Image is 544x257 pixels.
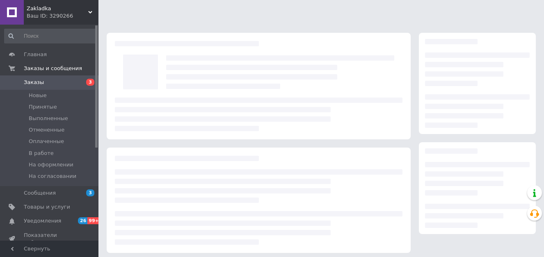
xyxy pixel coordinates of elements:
[24,189,56,197] span: Сообщения
[86,79,94,86] span: 3
[29,161,73,168] span: На оформлении
[29,150,54,157] span: В работе
[86,189,94,196] span: 3
[29,126,64,134] span: Отмененные
[29,115,68,122] span: Выполненные
[4,29,97,43] input: Поиск
[29,103,57,111] span: Принятые
[27,12,98,20] div: Ваш ID: 3290266
[78,217,87,224] span: 26
[24,79,44,86] span: Заказы
[24,203,70,211] span: Товары и услуги
[24,217,61,225] span: Уведомления
[29,92,47,99] span: Новые
[24,51,47,58] span: Главная
[29,138,64,145] span: Оплаченные
[87,217,101,224] span: 99+
[24,232,76,246] span: Показатели работы компании
[27,5,88,12] span: Zakladka
[29,173,76,180] span: На согласовании
[24,65,82,72] span: Заказы и сообщения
